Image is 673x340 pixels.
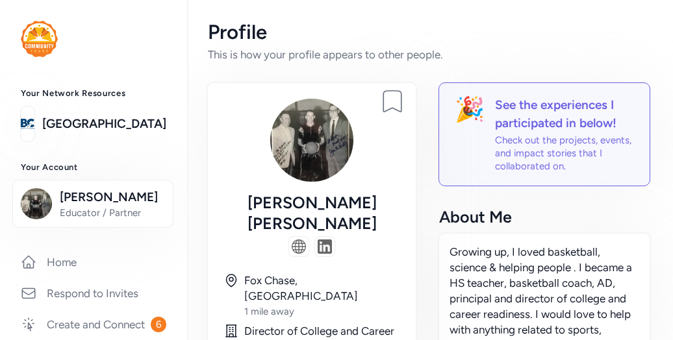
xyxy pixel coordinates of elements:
img: Avatar [270,99,353,182]
div: Fox Chase, [GEOGRAPHIC_DATA] [244,273,400,304]
div: 1 mile away [244,305,400,318]
div: Check out the projects, events, and impact stories that I collaborated on. [495,134,634,173]
img: logo [21,21,58,57]
h3: Your Network Resources [21,88,166,99]
span: [PERSON_NAME] [60,188,165,206]
img: globe_icon_184941a031cde1.png [292,239,306,254]
h3: Your Account [21,162,166,173]
img: logo [21,110,34,138]
div: [PERSON_NAME] [PERSON_NAME] [223,192,400,234]
div: Profile [208,21,652,44]
div: See the experiences I participated in below! [495,96,634,132]
span: 6 [151,317,166,332]
img: swAAABJdEVYdFRodW1iOjpVUkkAZmlsZTovLy4vdXBsb2Fkcy81Ni9NYjdsRk5LLzIzNjcvbGlua2VkaW5fbG9nb19pY29uXz... [318,239,332,254]
a: Respond to Invites [10,279,177,308]
span: Educator / Partner [60,206,165,219]
div: 🎉 [455,96,485,173]
a: [GEOGRAPHIC_DATA] [42,115,166,133]
a: Create and Connect6 [10,310,177,339]
button: [PERSON_NAME]Educator / Partner [12,180,173,228]
a: Home [10,248,177,276]
div: This is how your profile appears to other people. [208,47,652,62]
div: About Me [439,206,650,227]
